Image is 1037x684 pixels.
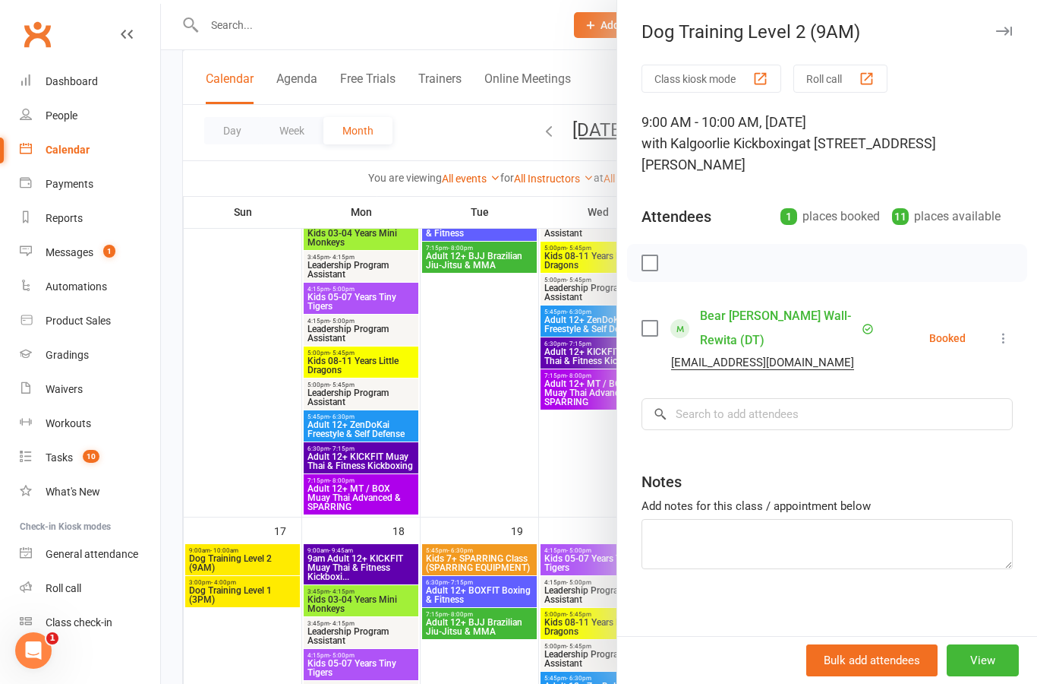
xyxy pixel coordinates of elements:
[46,349,89,361] div: Gradings
[46,548,138,560] div: General attendance
[20,338,160,372] a: Gradings
[15,632,52,669] iframe: Intercom live chat
[641,206,711,227] div: Attendees
[20,537,160,572] a: General attendance kiosk mode
[641,65,781,93] button: Class kiosk mode
[18,15,56,53] a: Clubworx
[892,206,1001,227] div: places available
[20,475,160,509] a: What's New
[46,109,77,122] div: People
[46,383,83,395] div: Waivers
[793,65,887,93] button: Roll call
[46,632,58,644] span: 1
[780,208,797,225] div: 1
[617,21,1037,43] div: Dog Training Level 2 (9AM)
[641,398,1013,430] input: Search to add attendees
[20,201,160,236] a: Reports
[947,644,1019,676] button: View
[46,178,93,190] div: Payments
[46,246,93,258] div: Messages
[46,616,112,629] div: Class check-in
[46,315,111,327] div: Product Sales
[83,450,99,463] span: 10
[20,99,160,133] a: People
[20,133,160,167] a: Calendar
[20,270,160,304] a: Automations
[20,167,160,201] a: Payments
[700,304,858,353] a: Bear [PERSON_NAME] Wall-Rewita (DT)
[806,644,938,676] button: Bulk add attendees
[641,135,799,151] span: with Kalgoorlie Kickboxing
[641,112,1013,176] div: 9:00 AM - 10:00 AM, [DATE]
[20,372,160,407] a: Waivers
[46,486,100,498] div: What's New
[641,497,1013,515] div: Add notes for this class / appointment below
[20,236,160,270] a: Messages 1
[20,441,160,475] a: Tasks 10
[892,208,909,225] div: 11
[20,572,160,606] a: Roll call
[46,582,81,594] div: Roll call
[929,333,966,344] div: Booked
[20,606,160,640] a: Class kiosk mode
[46,451,73,464] div: Tasks
[46,75,98,87] div: Dashboard
[641,471,682,492] div: Notes
[20,304,160,338] a: Product Sales
[103,245,115,258] span: 1
[46,212,83,224] div: Reports
[20,65,160,99] a: Dashboard
[46,417,91,429] div: Workouts
[46,144,90,156] div: Calendar
[780,206,880,227] div: places booked
[46,280,107,293] div: Automations
[20,407,160,441] a: Workouts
